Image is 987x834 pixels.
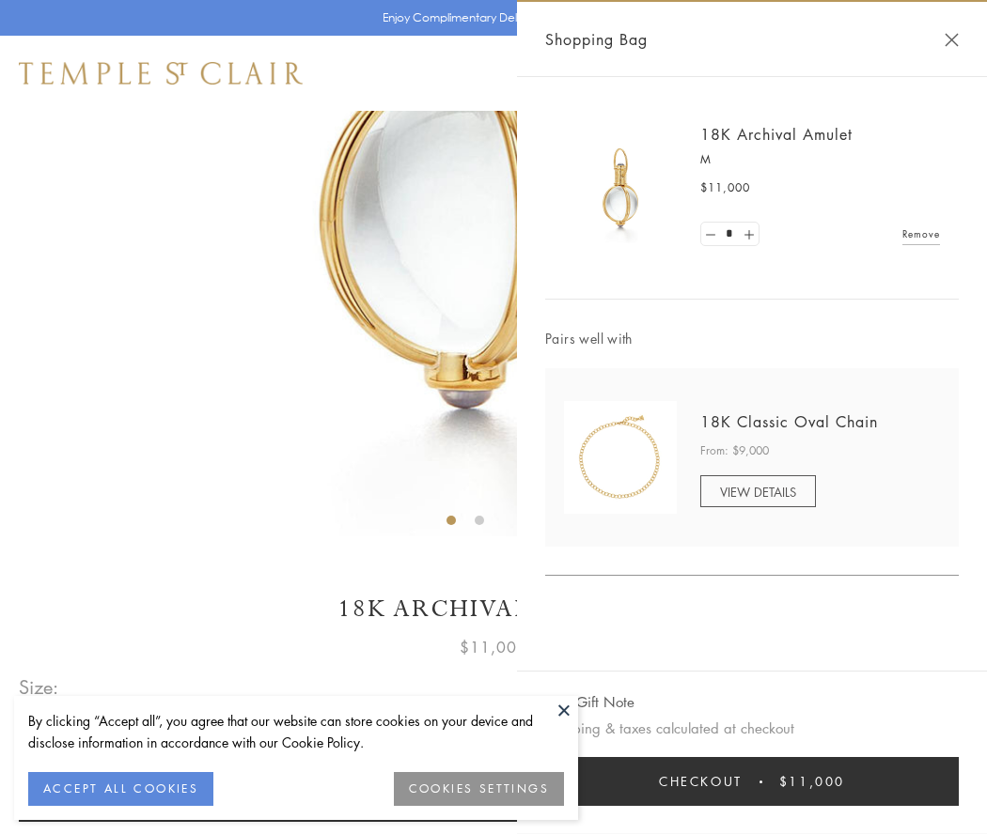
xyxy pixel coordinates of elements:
[564,401,677,514] img: N88865-OV18
[19,593,968,625] h1: 18K Archival Amulet
[902,224,940,244] a: Remove
[945,33,959,47] button: Close Shopping Bag
[545,757,959,806] button: Checkout $11,000
[19,672,60,703] span: Size:
[383,8,596,27] p: Enjoy Complimentary Delivery & Returns
[700,178,750,197] span: $11,000
[545,27,648,52] span: Shopping Bag
[739,223,758,246] a: Set quantity to 2
[545,328,959,349] span: Pairs well with
[545,690,634,714] button: Add Gift Note
[720,483,796,501] span: VIEW DETAILS
[28,710,564,753] div: By clicking “Accept all”, you agree that our website can store cookies on your device and disclos...
[701,223,720,246] a: Set quantity to 0
[394,772,564,806] button: COOKIES SETTINGS
[659,771,743,792] span: Checkout
[779,771,845,792] span: $11,000
[700,411,878,432] a: 18K Classic Oval Chain
[700,150,940,169] p: M
[700,475,816,507] a: VIEW DETAILS
[700,124,853,145] a: 18K Archival Amulet
[19,62,303,85] img: Temple St. Clair
[28,772,213,806] button: ACCEPT ALL COOKIES
[564,131,677,244] img: 18K Archival Amulet
[700,441,769,460] span: From: $9,000
[545,717,959,740] p: Shipping & taxes calculated at checkout
[460,635,527,659] span: $11,000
